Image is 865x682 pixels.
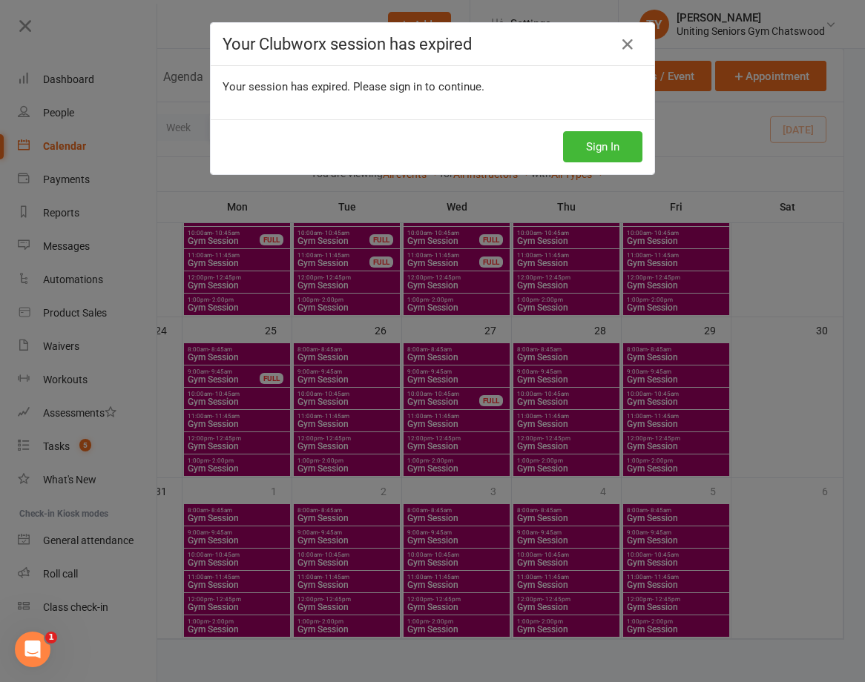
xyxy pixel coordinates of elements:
[45,632,57,643] span: 1
[616,33,639,56] a: Close
[563,131,642,162] button: Sign In
[15,632,50,667] iframe: Intercom live chat
[223,35,642,53] h4: Your Clubworx session has expired
[223,80,484,93] span: Your session has expired. Please sign in to continue.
